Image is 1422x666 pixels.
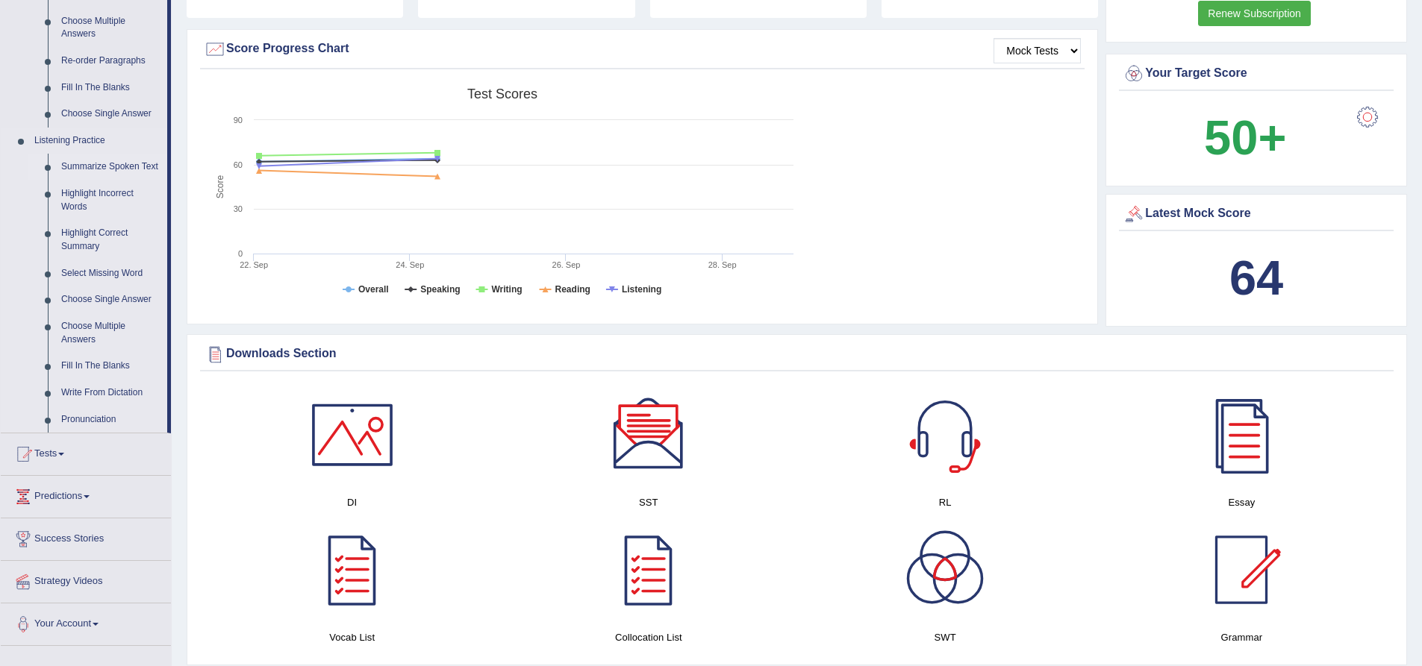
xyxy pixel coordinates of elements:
[54,406,167,433] a: Pronunciation
[1,433,171,471] a: Tests
[708,260,737,269] tspan: 28. Sep
[1123,203,1390,225] div: Latest Mock Score
[1,561,171,598] a: Strategy Videos
[54,260,167,287] a: Select Missing Word
[211,629,493,645] h4: Vocab List
[204,343,1390,365] div: Downloads Section
[1229,251,1283,305] b: 64
[1,476,171,513] a: Predictions
[358,284,389,295] tspan: Overall
[1,518,171,556] a: Success Stories
[54,286,167,313] a: Choose Single Answer
[234,160,243,169] text: 60
[508,629,789,645] h4: Collocation List
[552,260,581,269] tspan: 26. Sep
[1123,63,1390,85] div: Your Target Score
[1204,110,1286,165] b: 50+
[1101,629,1382,645] h4: Grammar
[396,260,424,269] tspan: 24. Sep
[238,249,243,258] text: 0
[54,8,167,48] a: Choose Multiple Answers
[54,313,167,353] a: Choose Multiple Answers
[54,75,167,101] a: Fill In The Blanks
[1,603,171,641] a: Your Account
[1198,1,1311,26] a: Renew Subscription
[234,116,243,125] text: 90
[211,494,493,510] h4: DI
[215,175,225,199] tspan: Score
[54,380,167,406] a: Write From Dictation
[54,154,167,180] a: Summarize Spoken Text
[1101,494,1382,510] h4: Essay
[204,38,1081,60] div: Score Progress Chart
[805,629,1086,645] h4: SWT
[234,204,243,213] text: 30
[28,128,167,154] a: Listening Practice
[555,284,590,295] tspan: Reading
[54,101,167,128] a: Choose Single Answer
[508,494,789,510] h4: SST
[240,260,268,269] tspan: 22. Sep
[805,494,1086,510] h4: RL
[491,284,522,295] tspan: Writing
[54,48,167,75] a: Re-order Paragraphs
[54,353,167,380] a: Fill In The Blanks
[54,180,167,220] a: Highlight Incorrect Words
[420,284,460,295] tspan: Speaking
[622,284,661,295] tspan: Listening
[54,220,167,260] a: Highlight Correct Summary
[467,87,537,101] tspan: Test scores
